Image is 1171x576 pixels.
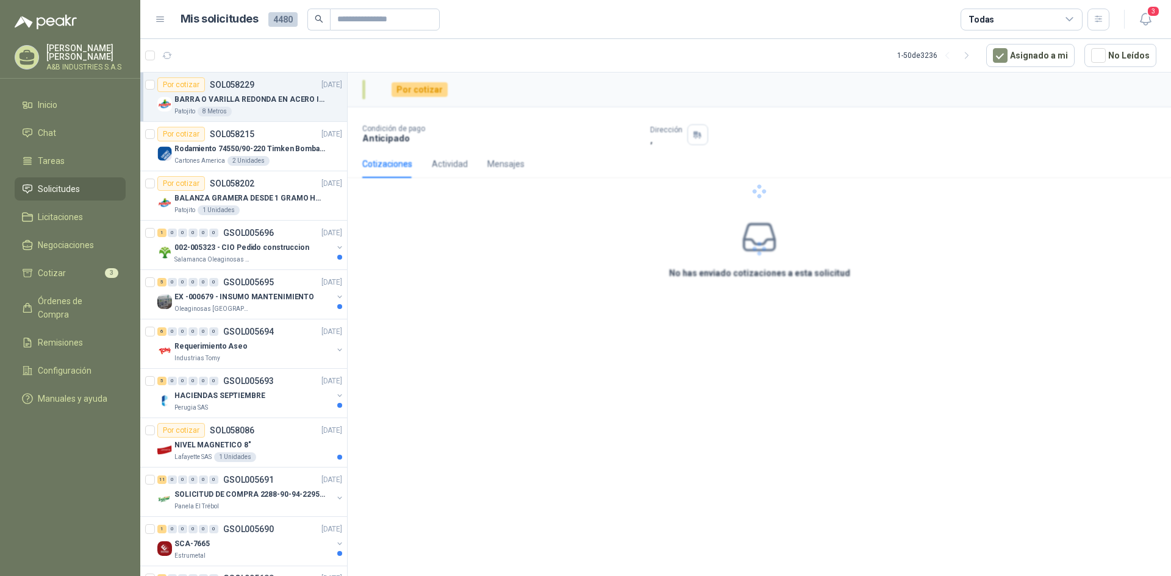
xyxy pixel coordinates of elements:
[157,294,172,309] img: Company Logo
[157,525,167,533] div: 1
[168,525,177,533] div: 0
[140,418,347,468] a: Por cotizarSOL058086[DATE] Company LogoNIVEL MAGNETICO 8"Lafayette SAS1 Unidades
[199,229,208,237] div: 0
[199,525,208,533] div: 0
[157,324,345,363] a: 6 0 0 0 0 0 GSOL005694[DATE] Company LogoRequerimiento AseoIndustrias Tomy
[157,377,167,385] div: 5
[157,127,205,141] div: Por cotizar
[174,354,220,363] p: Industrias Tomy
[174,341,248,352] p: Requerimiento Aseo
[209,327,218,336] div: 0
[140,73,347,122] a: Por cotizarSOL058229[DATE] Company LogoBARRA O VARILLA REDONDA EN ACERO INOXIDABLE DE 2" O 50 MMP...
[209,377,218,385] div: 0
[321,227,342,239] p: [DATE]
[157,443,172,457] img: Company Logo
[174,193,326,204] p: BALANZA GRAMERA DESDE 1 GRAMO HASTA 5 GRAMOS
[321,178,342,190] p: [DATE]
[321,425,342,436] p: [DATE]
[38,392,107,405] span: Manuales y ayuda
[46,63,126,71] p: A&B INDUSTRIES S.A.S
[209,278,218,286] div: 0
[157,327,167,336] div: 6
[157,541,172,556] img: Company Logo
[178,525,187,533] div: 0
[181,10,259,28] h1: Mis solicitudes
[38,154,65,168] span: Tareas
[140,122,347,171] a: Por cotizarSOL058215[DATE] Company LogoRodamiento 74550/90-220 Timken BombaVG40Cartones America2 ...
[174,452,212,462] p: Lafayette SAS
[1084,44,1156,67] button: No Leídos
[15,93,126,116] a: Inicio
[38,210,83,224] span: Licitaciones
[38,98,57,112] span: Inicio
[15,233,126,257] a: Negociaciones
[157,275,345,314] a: 5 0 0 0 0 0 GSOL005695[DATE] Company LogoEX -000679 - INSUMO MANTENIMIENTOOleaginosas [GEOGRAPHIC...
[168,327,177,336] div: 0
[174,205,195,215] p: Patojito
[198,205,240,215] div: 1 Unidades
[178,377,187,385] div: 0
[157,226,345,265] a: 1 0 0 0 0 0 GSOL005696[DATE] Company Logo002-005323 - CIO Pedido construccionSalamanca Oleaginosa...
[1147,5,1160,17] span: 3
[223,327,274,336] p: GSOL005694
[198,107,232,116] div: 8 Metros
[46,44,126,61] p: [PERSON_NAME] [PERSON_NAME]
[174,94,326,105] p: BARRA O VARILLA REDONDA EN ACERO INOXIDABLE DE 2" O 50 MM
[157,423,205,438] div: Por cotizar
[321,277,342,288] p: [DATE]
[188,229,198,237] div: 0
[140,171,347,221] a: Por cotizarSOL058202[DATE] Company LogoBALANZA GRAMERA DESDE 1 GRAMO HASTA 5 GRAMOSPatojito1 Unid...
[209,525,218,533] div: 0
[157,475,167,484] div: 11
[15,177,126,201] a: Solicitudes
[188,525,198,533] div: 0
[38,294,114,321] span: Órdenes de Compra
[157,374,345,413] a: 5 0 0 0 0 0 GSOL005693[DATE] Company LogoHACIENDAS SEPTIEMBREPerugia SAS
[210,179,254,188] p: SOL058202
[174,439,251,451] p: NIVEL MAGNETICO 8"
[157,97,172,112] img: Company Logo
[174,107,195,116] p: Patojito
[174,255,251,265] p: Salamanca Oleaginosas SAS
[157,344,172,358] img: Company Logo
[38,364,91,377] span: Configuración
[321,524,342,535] p: [DATE]
[174,538,210,550] p: SCA-7665
[1134,9,1156,30] button: 3
[157,393,172,408] img: Company Logo
[168,475,177,484] div: 0
[157,77,205,92] div: Por cotizar
[174,304,251,314] p: Oleaginosas [GEOGRAPHIC_DATA][PERSON_NAME]
[321,129,342,140] p: [DATE]
[157,522,345,561] a: 1 0 0 0 0 0 GSOL005690[DATE] Company LogoSCA-7665Estrumetal
[321,474,342,486] p: [DATE]
[174,390,265,402] p: HACIENDAS SEPTIEMBRE
[157,245,172,260] img: Company Logo
[188,278,198,286] div: 0
[268,12,298,27] span: 4480
[188,475,198,484] div: 0
[321,79,342,91] p: [DATE]
[174,489,326,500] p: SOLICITUD DE COMPRA 2288-90-94-2295-96-2301-02-04
[157,146,172,161] img: Company Logo
[174,156,225,166] p: Cartones America
[210,80,254,89] p: SOL058229
[157,278,167,286] div: 5
[178,229,187,237] div: 0
[157,492,172,507] img: Company Logo
[315,15,323,23] span: search
[157,196,172,210] img: Company Logo
[174,403,208,413] p: Perugia SAS
[15,331,126,354] a: Remisiones
[15,149,126,172] a: Tareas
[223,475,274,484] p: GSOL005691
[199,327,208,336] div: 0
[174,242,309,254] p: 002-005323 - CIO Pedido construccion
[15,121,126,144] a: Chat
[15,261,126,285] a: Cotizar3
[321,375,342,387] p: [DATE]
[199,377,208,385] div: 0
[174,291,314,303] p: EX -000679 - INSUMO MANTENIMIENTO
[209,475,218,484] div: 0
[168,278,177,286] div: 0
